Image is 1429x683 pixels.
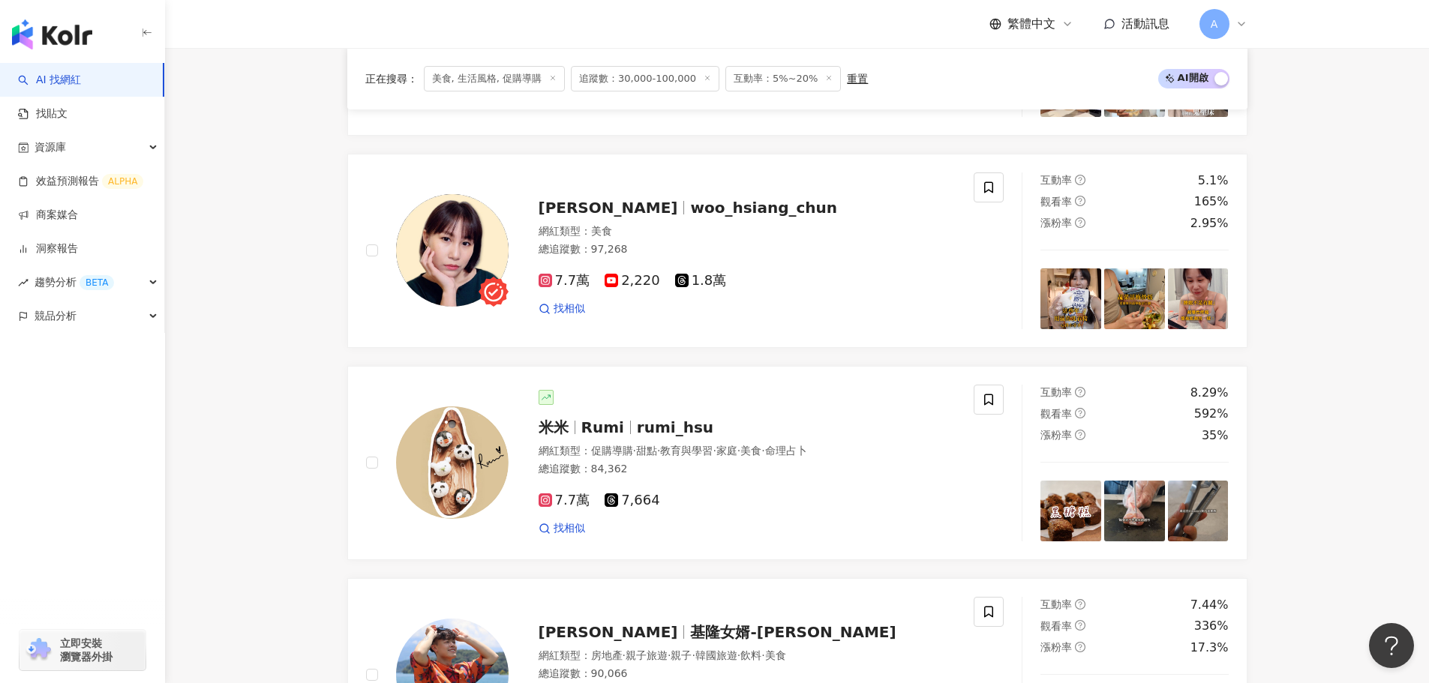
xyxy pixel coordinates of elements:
span: question-circle [1075,387,1085,397]
span: Rumi [581,418,624,436]
span: · [737,649,740,661]
span: 2,220 [605,273,660,289]
span: 互動率：5%~20% [725,66,841,91]
a: 找相似 [539,521,585,536]
span: 漲粉率 [1040,217,1072,229]
div: 總追蹤數 ： 97,268 [539,242,956,257]
span: 促購導購 [591,445,633,457]
span: 觀看率 [1040,408,1072,420]
a: 商案媒合 [18,208,78,223]
span: question-circle [1075,196,1085,206]
img: chrome extension [24,638,53,662]
span: · [737,445,740,457]
img: logo [12,19,92,49]
span: · [692,649,695,661]
a: KOL Avatar米米Rumirumi_hsu網紅類型：促購導購·甜點·教育與學習·家庭·美食·命理占卜總追蹤數：84,3627.7萬7,664找相似互動率question-circle8.2... [347,366,1247,560]
div: 7.44% [1190,597,1229,613]
span: 1.8萬 [675,273,727,289]
div: 總追蹤數 ： 90,066 [539,667,956,682]
div: 2.95% [1190,215,1229,232]
span: 飲料 [740,649,761,661]
span: 美食 [740,445,761,457]
div: 總追蹤數 ： 84,362 [539,462,956,477]
a: chrome extension立即安裝 瀏覽器外掛 [20,630,146,670]
span: 7,664 [605,493,660,508]
span: 命理占卜 [765,445,807,457]
a: 效益預測報告ALPHA [18,174,143,189]
div: 網紅類型 ： [539,649,956,664]
img: KOL Avatar [396,406,509,519]
div: 336% [1194,618,1229,634]
a: 找相似 [539,301,585,316]
span: 競品分析 [35,299,77,333]
a: 找貼文 [18,106,68,121]
span: 7.7萬 [539,273,590,289]
a: KOL Avatar[PERSON_NAME]woo_hsiang_chun網紅類型：美食總追蹤數：97,2687.7萬2,2201.8萬找相似互動率question-circle5.1%觀看率... [347,154,1247,348]
span: 美食, 生活風格, 促購導購 [424,66,566,91]
span: · [668,649,671,661]
span: 互動率 [1040,598,1072,610]
img: post-image [1040,268,1101,329]
span: question-circle [1075,175,1085,185]
div: 網紅類型 ： [539,224,956,239]
span: 觀看率 [1040,196,1072,208]
img: post-image [1168,268,1229,329]
span: 甜點 [636,445,657,457]
span: 正在搜尋 ： [365,73,418,85]
img: post-image [1168,481,1229,541]
img: post-image [1040,481,1101,541]
span: · [713,445,716,457]
span: · [623,649,626,661]
span: · [761,649,764,661]
span: 親子 [671,649,692,661]
span: 教育與學習 [660,445,713,457]
div: 165% [1194,193,1229,210]
span: 家庭 [716,445,737,457]
div: BETA [80,275,114,290]
div: 網紅類型 ： [539,444,956,459]
span: A [1211,16,1218,32]
span: 資源庫 [35,130,66,164]
span: 美食 [765,649,786,661]
iframe: Help Scout Beacon - Open [1369,623,1414,668]
span: 親子旅遊 [626,649,668,661]
span: question-circle [1075,599,1085,610]
span: 基隆女婿-[PERSON_NAME] [690,623,896,641]
a: 洞察報告 [18,241,78,256]
span: woo_hsiang_chun [690,199,837,217]
span: 7.7萬 [539,493,590,508]
span: 漲粉率 [1040,429,1072,441]
span: question-circle [1075,430,1085,440]
div: 17.3% [1190,640,1229,656]
span: 趨勢分析 [35,265,114,299]
span: 活動訊息 [1121,16,1169,31]
span: 繁體中文 [1007,16,1055,32]
span: 互動率 [1040,386,1072,398]
span: 韓國旅遊 [695,649,737,661]
span: 觀看率 [1040,620,1072,632]
img: post-image [1104,268,1165,329]
span: 追蹤數：30,000-100,000 [571,66,719,91]
span: 找相似 [554,521,585,536]
span: · [633,445,636,457]
span: 漲粉率 [1040,641,1072,653]
span: · [761,445,764,457]
div: 5.1% [1198,172,1229,189]
span: question-circle [1075,408,1085,418]
img: post-image [1104,481,1165,541]
span: 找相似 [554,301,585,316]
span: question-circle [1075,642,1085,652]
img: KOL Avatar [396,194,509,307]
span: 美食 [591,225,612,237]
div: 592% [1194,406,1229,422]
span: 互動率 [1040,174,1072,186]
div: 35% [1202,427,1229,444]
div: 8.29% [1190,385,1229,401]
span: rise [18,277,29,288]
span: rumi_hsu [637,418,713,436]
span: · [657,445,660,457]
span: [PERSON_NAME] [539,199,678,217]
span: [PERSON_NAME] [539,623,678,641]
span: 米米 [539,418,569,436]
span: 房地產 [591,649,623,661]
